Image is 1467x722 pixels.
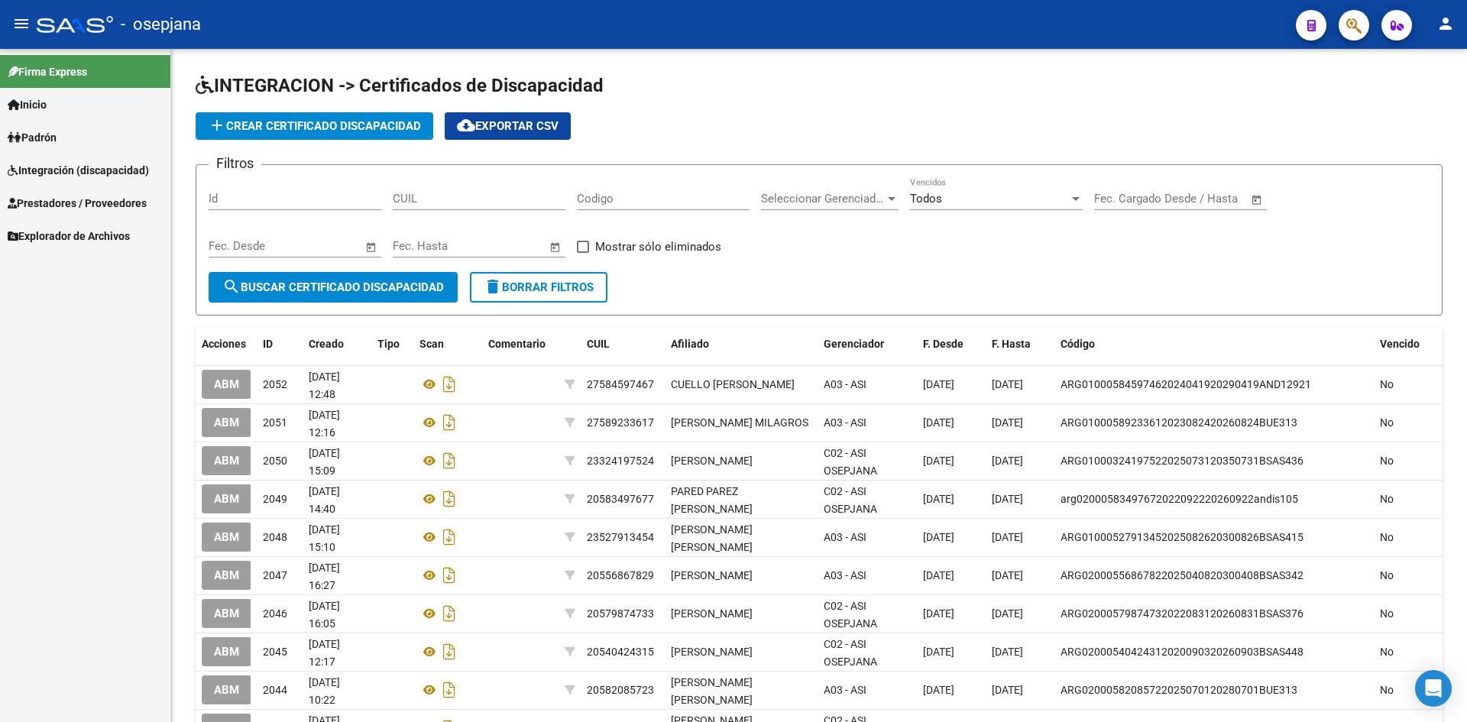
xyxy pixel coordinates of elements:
span: ABM [214,684,239,698]
span: C02 - ASI OSEPJANA [824,638,877,668]
span: No [1380,531,1394,543]
span: 2048 [263,531,287,543]
span: ABM [214,569,239,583]
span: [DATE] 16:27 [309,562,340,591]
span: Código [1061,338,1095,350]
datatable-header-cell: Tipo [371,328,413,361]
div: 27589233617 [587,414,654,432]
input: Fecha fin [468,239,542,253]
span: ARG02000582085722025070120280701BUE313 [1061,684,1297,696]
span: Prestadores / Proveedores [8,195,147,212]
mat-icon: add [208,116,226,134]
span: Scan [419,338,444,350]
span: CUIL [587,338,610,350]
span: [DATE] 12:17 [309,638,340,668]
datatable-header-cell: F. Hasta [986,328,1054,361]
span: ARG01000584597462024041920290419AND12921 [1061,378,1311,390]
span: ARG02000556867822025040820300408BSAS342 [1061,569,1303,581]
span: 2052 [263,378,287,390]
input: Fecha inicio [1094,192,1156,206]
span: [PERSON_NAME] [671,455,753,467]
span: A03 - ASI [824,378,866,390]
span: [DATE] 12:48 [309,371,340,400]
span: 2045 [263,646,287,658]
span: [DATE] 10:22 [309,676,340,706]
span: F. Desde [923,338,963,350]
button: Exportar CSV [445,112,571,140]
span: [DATE] [992,607,1023,620]
span: [DATE] 15:10 [309,523,340,553]
input: Fecha inicio [393,239,455,253]
span: [DATE] [992,646,1023,658]
span: ABM [214,493,239,507]
span: A03 - ASI [824,531,866,543]
span: No [1380,378,1394,390]
datatable-header-cell: Vencido [1374,328,1443,361]
div: 27584597467 [587,376,654,393]
span: [DATE] [923,493,954,505]
i: Descargar documento [439,678,459,702]
span: [PERSON_NAME] [PERSON_NAME] [671,676,753,706]
button: Crear Certificado Discapacidad [196,112,433,140]
span: [DATE] [992,378,1023,390]
button: ABM [202,599,251,627]
div: 20540424315 [587,643,654,661]
span: 2044 [263,684,287,696]
span: C02 - ASI OSEPJANA [824,600,877,630]
button: Open calendar [1248,191,1266,209]
span: A03 - ASI [824,569,866,581]
span: [DATE] [992,493,1023,505]
span: ARG01000324197522025073120350731BSAS436 [1061,455,1303,467]
button: ABM [202,408,251,436]
span: Borrar Filtros [484,280,594,294]
span: [PERSON_NAME] [671,646,753,658]
datatable-header-cell: Creado [303,328,371,361]
span: No [1380,493,1394,505]
mat-icon: cloud_download [457,116,475,134]
mat-icon: person [1436,15,1455,33]
i: Descargar documento [439,372,459,397]
span: C02 - ASI OSEPJANA [824,447,877,477]
mat-icon: menu [12,15,31,33]
span: [PERSON_NAME] [671,569,753,581]
span: Gerenciador [824,338,884,350]
i: Descargar documento [439,601,459,626]
span: [PERSON_NAME] [PERSON_NAME] [671,523,753,553]
datatable-header-cell: F. Desde [917,328,986,361]
input: Fecha inicio [209,239,270,253]
span: Tipo [377,338,400,350]
i: Descargar documento [439,487,459,511]
span: No [1380,646,1394,658]
span: [DATE] [923,684,954,696]
i: Descargar documento [439,448,459,473]
span: INTEGRACION -> Certificados de Discapacidad [196,75,604,96]
span: A03 - ASI [824,684,866,696]
button: ABM [202,675,251,704]
datatable-header-cell: CUIL [581,328,665,361]
span: Padrón [8,129,57,146]
span: 2051 [263,416,287,429]
span: Crear Certificado Discapacidad [208,119,421,133]
span: [DATE] 16:05 [309,600,340,630]
span: ABM [214,416,239,430]
span: ABM [214,646,239,659]
span: [DATE] [923,531,954,543]
span: 2047 [263,569,287,581]
span: ABM [214,607,239,621]
span: C02 - ASI OSEPJANA [824,485,877,515]
span: [DATE] [923,607,954,620]
span: [DATE] [992,569,1023,581]
datatable-header-cell: Comentario [482,328,559,361]
span: ARG01000589233612023082420260824BUE313 [1061,416,1297,429]
span: [DATE] 15:09 [309,447,340,477]
button: Borrar Filtros [470,272,607,303]
i: Descargar documento [439,525,459,549]
span: No [1380,416,1394,429]
span: A03 - ASI [824,416,866,429]
button: ABM [202,523,251,551]
span: ABM [214,455,239,468]
datatable-header-cell: Acciones [196,328,257,361]
span: Seleccionar Gerenciador [761,192,885,206]
span: Exportar CSV [457,119,559,133]
datatable-header-cell: Gerenciador [818,328,917,361]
